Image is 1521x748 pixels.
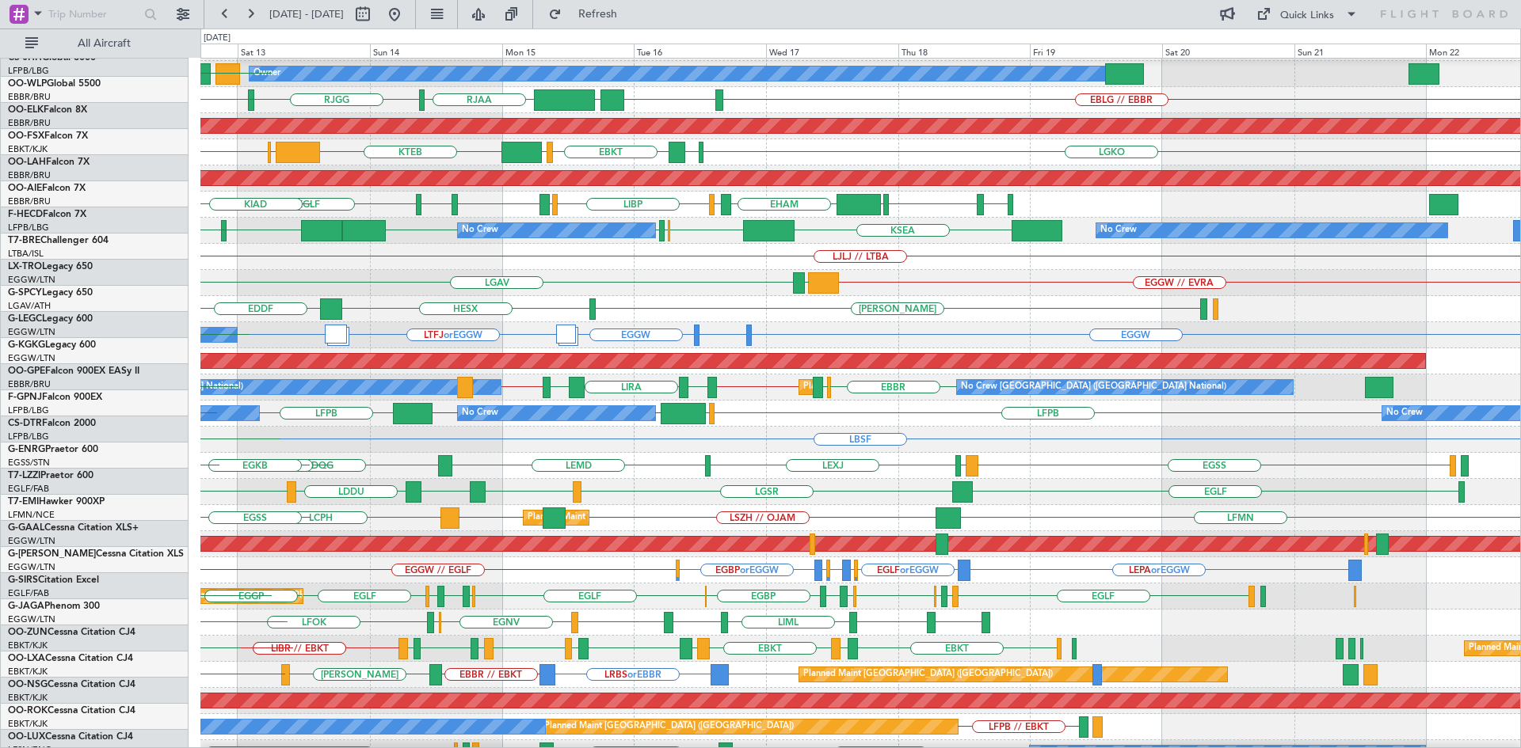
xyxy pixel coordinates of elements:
[8,143,48,155] a: EBKT/KJK
[1280,8,1334,24] div: Quick Links
[8,575,38,585] span: G-SIRS
[803,663,1053,686] div: Planned Maint [GEOGRAPHIC_DATA] ([GEOGRAPHIC_DATA])
[803,375,1090,399] div: Planned Maint [GEOGRAPHIC_DATA] ([GEOGRAPHIC_DATA] National)
[1294,44,1427,58] div: Sun 21
[48,2,139,26] input: Trip Number
[8,158,90,167] a: OO-LAHFalcon 7X
[8,91,51,103] a: EBBR/BRU
[8,236,109,245] a: T7-BREChallenger 604
[8,393,42,402] span: F-GPNJ
[8,471,93,480] a: T7-LZZIPraetor 600
[528,506,679,530] div: Planned Maint [GEOGRAPHIC_DATA]
[8,393,102,402] a: F-GPNJFalcon 900EX
[8,732,133,742] a: OO-LUXCessna Citation CJ4
[269,7,344,21] span: [DATE] - [DATE]
[8,65,49,77] a: LFPB/LBG
[8,692,48,704] a: EBKT/KJK
[8,105,44,115] span: OO-ELK
[8,117,51,129] a: EBBR/BRU
[8,483,49,495] a: EGLF/FAB
[8,222,49,234] a: LFPB/LBG
[8,248,44,260] a: LTBA/ISL
[8,196,51,207] a: EBBR/BRU
[8,497,105,507] a: T7-EMIHawker 900XP
[8,445,45,454] span: G-ENRG
[8,561,55,573] a: EGGW/LTN
[8,169,51,181] a: EBBR/BRU
[8,613,55,625] a: EGGW/LTN
[8,366,45,376] span: OO-GPE
[8,497,39,507] span: T7-EMI
[8,184,42,193] span: OO-AIE
[8,535,55,547] a: EGGW/LTN
[8,262,42,271] span: LX-TRO
[238,44,370,58] div: Sat 13
[8,79,101,89] a: OO-WLPGlobal 5500
[8,654,45,663] span: OO-LXA
[8,79,47,89] span: OO-WLP
[8,288,42,298] span: G-SPCY
[541,2,636,27] button: Refresh
[8,314,42,324] span: G-LEGC
[462,218,498,242] div: No Crew
[8,105,87,115] a: OO-ELKFalcon 8X
[544,715,794,739] div: Planned Maint [GEOGRAPHIC_DATA] ([GEOGRAPHIC_DATA])
[8,366,139,376] a: OO-GPEFalcon 900EX EASy II
[204,32,231,45] div: [DATE]
[8,300,51,312] a: LGAV/ATH
[1248,2,1366,27] button: Quick Links
[8,431,49,442] a: LFPB/LBG
[41,38,167,49] span: All Aircraft
[8,236,40,245] span: T7-BRE
[8,340,45,350] span: G-KGKG
[8,680,48,689] span: OO-NSG
[8,184,86,193] a: OO-AIEFalcon 7X
[8,587,49,599] a: EGLF/FAB
[1100,218,1137,242] div: No Crew
[8,471,40,480] span: T7-LZZI
[961,375,1226,399] div: No Crew [GEOGRAPHIC_DATA] ([GEOGRAPHIC_DATA] National)
[8,654,133,663] a: OO-LXACessna Citation CJ4
[8,706,135,716] a: OO-ROKCessna Citation CJ4
[8,457,50,469] a: EGSS/STN
[8,419,42,428] span: CS-DTR
[8,262,93,271] a: LX-TROLegacy 650
[8,419,96,428] a: CS-DTRFalcon 2000
[8,404,49,416] a: LFPB/LBG
[8,445,98,454] a: G-ENRGPraetor 600
[8,602,100,611] a: G-JAGAPhenom 300
[502,44,635,58] div: Mon 15
[8,131,88,141] a: OO-FSXFalcon 7X
[8,640,48,651] a: EBKT/KJK
[8,575,99,585] a: G-SIRSCitation Excel
[8,523,44,533] span: G-GAAL
[8,288,93,298] a: G-SPCYLegacy 650
[8,274,55,286] a: EGGW/LTN
[8,131,44,141] span: OO-FSX
[8,549,184,559] a: G-[PERSON_NAME]Cessna Citation XLS
[8,666,48,678] a: EBKT/KJK
[8,352,55,364] a: EGGW/LTN
[1162,44,1294,58] div: Sat 20
[8,314,93,324] a: G-LEGCLegacy 600
[766,44,898,58] div: Wed 17
[8,680,135,689] a: OO-NSGCessna Citation CJ4
[8,628,135,637] a: OO-ZUNCessna Citation CJ4
[8,158,46,167] span: OO-LAH
[1386,401,1423,425] div: No Crew
[565,9,631,20] span: Refresh
[8,628,48,637] span: OO-ZUN
[8,732,45,742] span: OO-LUX
[8,718,48,730] a: EBKT/KJK
[8,210,86,219] a: F-HECDFalcon 7X
[370,44,502,58] div: Sun 14
[253,62,280,85] div: Owner
[634,44,766,58] div: Tue 16
[8,326,55,338] a: EGGW/LTN
[8,549,96,559] span: G-[PERSON_NAME]
[8,378,51,390] a: EBBR/BRU
[17,31,172,56] button: All Aircraft
[462,401,498,425] div: No Crew
[8,602,44,611] span: G-JAGA
[898,44,1031,58] div: Thu 18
